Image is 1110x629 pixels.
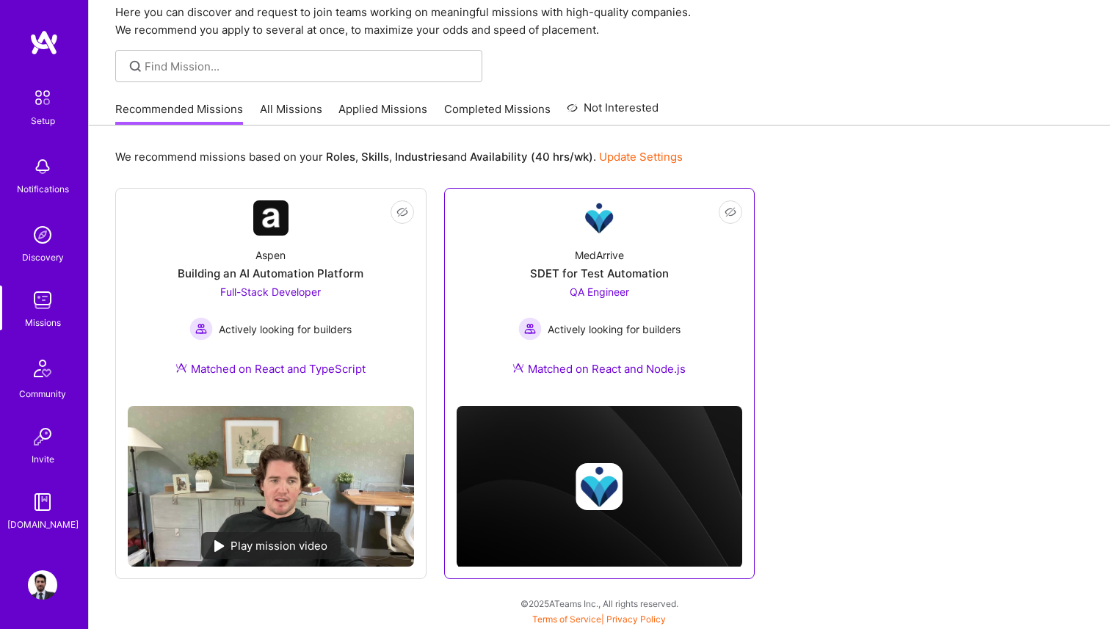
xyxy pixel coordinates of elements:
a: Company LogoMedArriveSDET for Test AutomationQA Engineer Actively looking for buildersActively lo... [457,200,743,394]
div: Setup [31,113,55,128]
input: Find Mission... [145,59,471,74]
a: Recommended Missions [115,101,243,126]
div: [DOMAIN_NAME] [7,517,79,532]
a: Update Settings [599,150,683,164]
img: Company Logo [581,200,617,236]
a: Privacy Policy [606,614,666,625]
div: Invite [32,451,54,467]
img: discovery [28,220,57,250]
i: icon EyeClosed [396,206,408,218]
div: SDET for Test Automation [530,266,669,281]
div: Missions [25,315,61,330]
a: Completed Missions [444,101,551,126]
img: setup [27,82,58,113]
a: Terms of Service [532,614,601,625]
img: User Avatar [28,570,57,600]
div: Building an AI Automation Platform [178,266,363,281]
i: icon EyeClosed [725,206,736,218]
img: Actively looking for builders [518,317,542,341]
div: MedArrive [575,247,624,263]
b: Availability (40 hrs/wk) [470,150,593,164]
p: We recommend missions based on your , , and . [115,149,683,164]
div: © 2025 ATeams Inc., All rights reserved. [88,585,1110,622]
img: guide book [28,487,57,517]
span: Actively looking for builders [219,321,352,337]
a: Applied Missions [338,101,427,126]
b: Industries [395,150,448,164]
a: User Avatar [24,570,61,600]
img: Ateam Purple Icon [512,362,524,374]
a: All Missions [260,101,322,126]
img: Ateam Purple Icon [175,362,187,374]
img: Actively looking for builders [189,317,213,341]
div: Discovery [22,250,64,265]
div: Play mission video [201,532,341,559]
p: Here you can discover and request to join teams working on meaningful missions with high-quality ... [115,4,1084,39]
img: play [214,540,225,552]
img: Community [25,351,60,386]
img: Company Logo [253,200,289,236]
a: Company LogoAspenBuilding an AI Automation PlatformFull-Stack Developer Actively looking for buil... [128,200,414,394]
span: | [532,614,666,625]
div: Community [19,386,66,401]
span: QA Engineer [570,286,629,298]
a: Not Interested [567,99,659,126]
div: Aspen [255,247,286,263]
img: Invite [28,422,57,451]
span: Full-Stack Developer [220,286,321,298]
span: Actively looking for builders [548,321,681,337]
div: Matched on React and TypeScript [175,361,366,377]
img: teamwork [28,286,57,315]
b: Skills [361,150,389,164]
div: Notifications [17,181,69,197]
img: No Mission [128,406,414,567]
img: logo [29,29,59,56]
img: Company logo [576,463,623,510]
b: Roles [326,150,355,164]
i: icon SearchGrey [127,58,144,75]
img: bell [28,152,57,181]
img: cover [457,406,743,567]
div: Matched on React and Node.js [512,361,686,377]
